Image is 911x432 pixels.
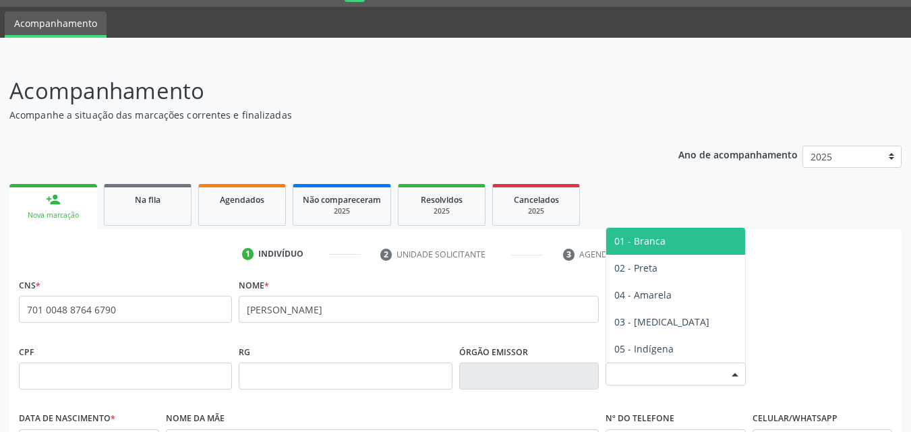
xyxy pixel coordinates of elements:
span: Na fila [135,194,160,206]
p: Acompanhe a situação das marcações correntes e finalizadas [9,108,634,122]
div: Indivíduo [258,248,303,260]
a: Acompanhamento [5,11,107,38]
span: 05 - Indígena [614,342,674,355]
span: none [167,300,226,315]
label: Nº do Telefone [606,408,674,429]
span: Agendados [220,194,264,206]
label: Celular/WhatsApp [753,408,837,429]
label: CPF [19,342,34,363]
p: Acompanhamento [9,74,634,108]
span: Resolvidos [421,194,463,206]
div: person_add [46,192,61,207]
label: Nome da mãe [166,408,225,429]
label: CNS [19,275,40,296]
label: Órgão emissor [459,342,528,363]
div: 1 [242,248,254,260]
span: Não compareceram [303,194,381,206]
div: 2025 [502,206,570,216]
span: 01 - Branca [614,235,666,247]
label: RG [239,342,250,363]
span: 02 - Preta [614,261,657,274]
span: Cancelados [514,194,559,206]
div: 2025 [408,206,475,216]
label: Data de nascimento [19,408,115,429]
span: 03 - [MEDICAL_DATA] [614,315,709,328]
span: 04 - Amarela [614,288,672,301]
div: Nova marcação [19,210,88,220]
p: Ano de acompanhamento [678,146,798,162]
div: 2025 [303,206,381,216]
label: Nome [239,275,269,296]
